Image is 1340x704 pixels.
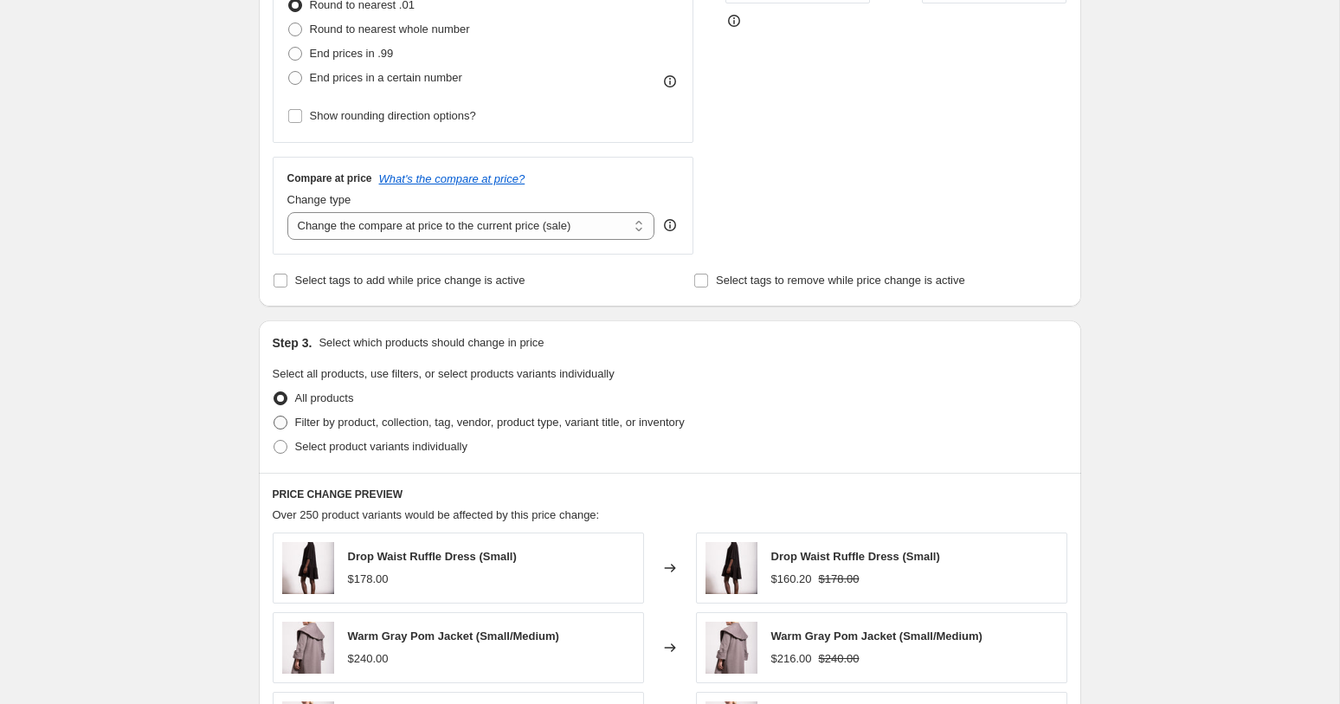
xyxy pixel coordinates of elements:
[661,216,679,234] div: help
[819,571,860,588] strike: $178.00
[705,622,757,674] img: 20170827_LOBOMAU_ECOMM_058_80x.jpg
[273,508,600,521] span: Over 250 product variants would be affected by this price change:
[705,542,757,594] img: 20170827_LOBOMAU_ECOMM_049_80x.jpg
[771,650,812,668] div: $216.00
[273,367,615,380] span: Select all products, use filters, or select products variants individually
[716,274,965,287] span: Select tags to remove while price change is active
[348,630,559,643] span: Warm Gray Pom Jacket (Small/Medium)
[295,440,467,453] span: Select product variants individually
[282,622,334,674] img: 20170827_LOBOMAU_ECOMM_058_80x.jpg
[295,274,525,287] span: Select tags to add while price change is active
[273,488,1067,501] h6: PRICE CHANGE PREVIEW
[319,334,544,352] p: Select which products should change in price
[379,172,525,185] button: What's the compare at price?
[310,109,476,122] span: Show rounding direction options?
[771,630,982,643] span: Warm Gray Pom Jacket (Small/Medium)
[282,542,334,594] img: 20170827_LOBOMAU_ECOMM_049_80x.jpg
[287,193,351,206] span: Change type
[310,47,394,60] span: End prices in .99
[819,650,860,668] strike: $240.00
[310,23,470,36] span: Round to nearest whole number
[348,650,389,668] div: $240.00
[310,71,462,84] span: End prices in a certain number
[348,571,389,588] div: $178.00
[273,334,312,352] h2: Step 3.
[295,416,685,429] span: Filter by product, collection, tag, vendor, product type, variant title, or inventory
[287,171,372,185] h3: Compare at price
[348,550,517,563] span: Drop Waist Ruffle Dress (Small)
[771,550,940,563] span: Drop Waist Ruffle Dress (Small)
[295,391,354,404] span: All products
[771,571,812,588] div: $160.20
